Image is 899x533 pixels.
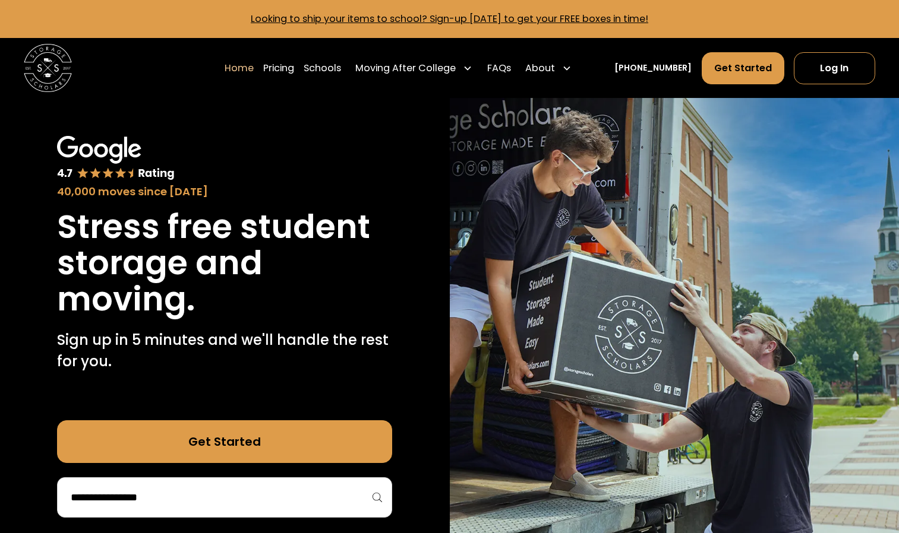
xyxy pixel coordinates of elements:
[57,329,392,372] p: Sign up in 5 minutes and we'll handle the rest for you.
[521,52,576,85] div: About
[487,52,511,85] a: FAQs
[351,52,477,85] div: Moving After College
[525,61,555,75] div: About
[57,183,392,199] div: 40,000 moves since [DATE]
[57,209,392,318] h1: Stress free student storage and moving.
[614,62,692,74] a: [PHONE_NUMBER]
[263,52,294,85] a: Pricing
[251,12,648,26] a: Looking to ship your items to school? Sign-up [DATE] to get your FREE boxes in time!
[225,52,254,85] a: Home
[24,44,72,92] img: Storage Scholars main logo
[57,420,392,463] a: Get Started
[794,52,875,84] a: Log In
[702,52,784,84] a: Get Started
[304,52,341,85] a: Schools
[355,61,456,75] div: Moving After College
[57,136,174,180] img: Google 4.7 star rating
